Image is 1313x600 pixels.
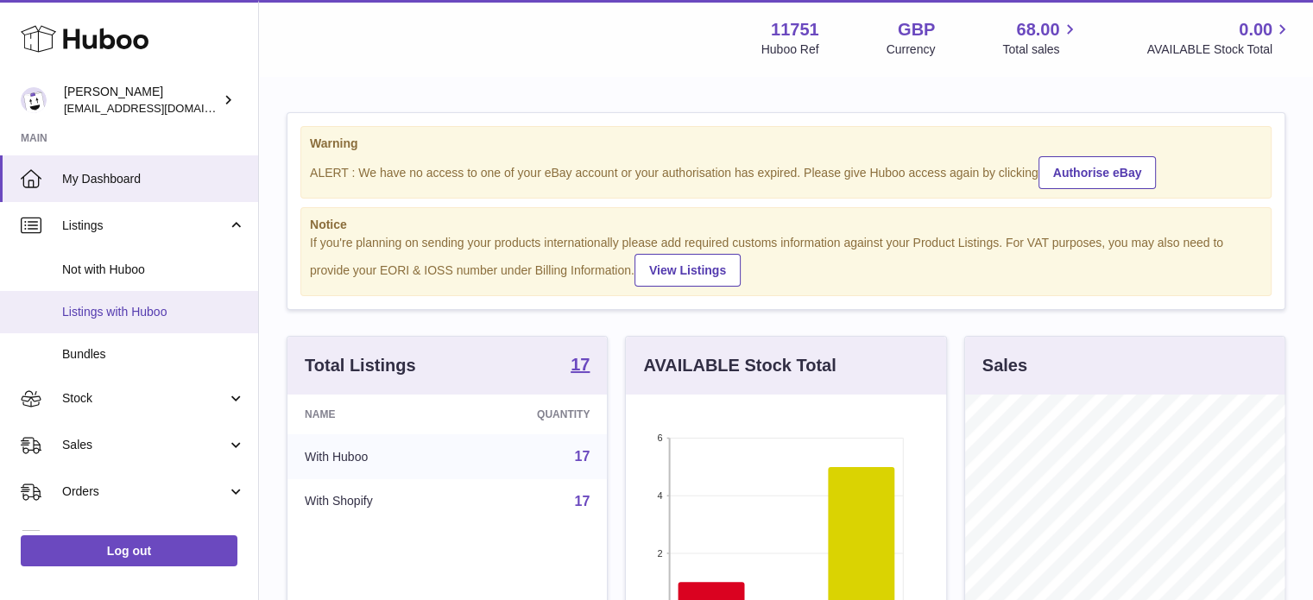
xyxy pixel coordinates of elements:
span: Orders [62,483,227,500]
span: My Dashboard [62,171,245,187]
a: 0.00 AVAILABLE Stock Total [1146,18,1292,58]
strong: 11751 [771,18,819,41]
div: ALERT : We have no access to one of your eBay account or your authorisation has expired. Please g... [310,154,1262,189]
text: 6 [658,433,663,443]
text: 4 [658,490,663,501]
span: Listings [62,218,227,234]
td: With Shopify [287,479,460,524]
span: AVAILABLE Stock Total [1146,41,1292,58]
h3: Total Listings [305,354,416,377]
div: [PERSON_NAME] [64,84,219,117]
div: Huboo Ref [761,41,819,58]
strong: Warning [310,136,1262,152]
span: [EMAIL_ADDRESS][DOMAIN_NAME] [64,101,254,115]
a: Log out [21,535,237,566]
span: Listings with Huboo [62,304,245,320]
strong: 17 [571,356,590,373]
text: 2 [658,548,663,559]
span: Total sales [1002,41,1079,58]
a: 17 [571,356,590,376]
th: Name [287,395,460,434]
span: Sales [62,437,227,453]
span: Usage [62,530,245,546]
strong: GBP [898,18,935,41]
span: Stock [62,390,227,407]
span: 68.00 [1016,18,1059,41]
a: 17 [575,494,590,508]
a: 68.00 Total sales [1002,18,1079,58]
h3: AVAILABLE Stock Total [643,354,836,377]
span: 0.00 [1239,18,1272,41]
strong: Notice [310,217,1262,233]
a: View Listings [634,254,741,287]
a: Authorise eBay [1038,156,1157,189]
span: Not with Huboo [62,262,245,278]
img: internalAdmin-11751@internal.huboo.com [21,87,47,113]
td: With Huboo [287,434,460,479]
div: If you're planning on sending your products internationally please add required customs informati... [310,235,1262,287]
div: Currency [887,41,936,58]
span: Bundles [62,346,245,363]
a: 17 [575,449,590,464]
th: Quantity [460,395,608,434]
h3: Sales [982,354,1027,377]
